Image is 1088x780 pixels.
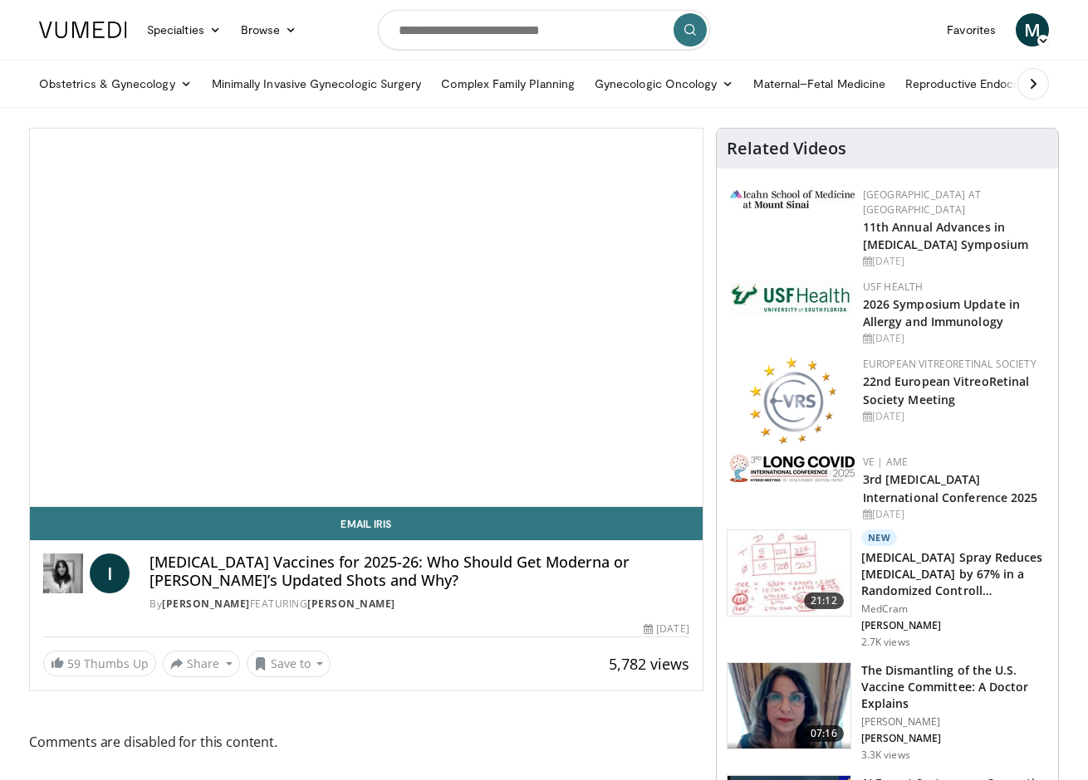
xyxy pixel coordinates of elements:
[43,553,83,593] img: Dr. Iris Gorfinkel
[937,13,1006,46] a: Favorites
[730,280,855,316] img: 6ba8804a-8538-4002-95e7-a8f8012d4a11.png.150x105_q85_autocrop_double_scale_upscale_version-0.2.jpg
[29,67,202,100] a: Obstetrics & Gynecology
[861,636,910,649] p: 2.7K views
[863,357,1037,371] a: European VitreoRetinal Society
[644,622,689,636] div: [DATE]
[863,188,981,217] a: [GEOGRAPHIC_DATA] at [GEOGRAPHIC_DATA]
[585,67,743,100] a: Gynecologic Oncology
[162,597,250,611] a: [PERSON_NAME]
[863,296,1020,329] a: 2026 Symposium Update in Allergy and Immunology
[863,331,1045,346] div: [DATE]
[30,507,703,540] a: Email Iris
[863,373,1030,407] a: 22nd European VitreoRetinal Society Meeting
[67,656,81,671] span: 59
[863,409,1045,424] div: [DATE]
[861,748,910,762] p: 3.3K views
[149,597,689,612] div: By FEATURING
[39,22,127,38] img: VuMedi Logo
[863,254,1045,269] div: [DATE]
[307,597,395,611] a: [PERSON_NAME]
[1016,13,1049,46] a: M
[728,530,850,617] img: 500bc2c6-15b5-4613-8fa2-08603c32877b.150x105_q85_crop-smart_upscale.jpg
[748,357,836,444] img: ee0f788f-b72d-444d-91fc-556bb330ec4c.png.150x105_q85_autocrop_double_scale_upscale_version-0.2.png
[743,67,895,100] a: Maternal–Fetal Medicine
[863,507,1045,522] div: [DATE]
[861,732,1048,745] p: [PERSON_NAME]
[231,13,307,46] a: Browse
[431,67,585,100] a: Complex Family Planning
[728,663,850,749] img: 2f1694d0-efcf-4286-8bef-bfc8115e1861.png.150x105_q85_crop-smart_upscale.png
[861,715,1048,729] p: [PERSON_NAME]
[861,662,1048,712] h3: The Dismantling of the U.S. Vaccine Committee: A Doctor Explains
[730,190,855,208] img: 3aa743c9-7c3f-4fab-9978-1464b9dbe89c.png.150x105_q85_autocrop_double_scale_upscale_version-0.2.jpg
[29,731,703,753] span: Comments are disabled for this content.
[863,471,1038,505] a: 3rd [MEDICAL_DATA] International Conference 2025
[90,553,130,593] a: I
[861,529,898,546] p: New
[863,280,924,294] a: USF Health
[609,654,689,674] span: 5,782 views
[727,662,1048,762] a: 07:16 The Dismantling of the U.S. Vaccine Committee: A Doctor Explains [PERSON_NAME] [PERSON_NAME...
[247,651,331,677] button: Save to
[861,602,1048,616] p: MedCram
[727,139,846,158] h4: Related Videos
[804,592,844,609] span: 21:12
[163,651,240,677] button: Share
[863,455,908,469] a: VE | AME
[861,549,1048,599] h3: [MEDICAL_DATA] Spray Reduces [MEDICAL_DATA] by 67% in a Randomized Controll…
[43,651,156,676] a: 59 Thumbs Up
[30,129,703,507] video-js: Video Player
[727,529,1048,649] a: 21:12 New [MEDICAL_DATA] Spray Reduces [MEDICAL_DATA] by 67% in a Randomized Controll… MedCram [P...
[137,13,231,46] a: Specialties
[863,219,1028,252] a: 11th Annual Advances in [MEDICAL_DATA] Symposium
[149,553,689,589] h4: [MEDICAL_DATA] Vaccines for 2025-26: Who Should Get Moderna or [PERSON_NAME]’s Updated Shots and ...
[378,10,710,50] input: Search topics, interventions
[730,455,855,482] img: a2792a71-925c-4fc2-b8ef-8d1b21aec2f7.png.150x105_q85_autocrop_double_scale_upscale_version-0.2.jpg
[861,619,1048,632] p: [PERSON_NAME]
[804,725,844,742] span: 07:16
[202,67,432,100] a: Minimally Invasive Gynecologic Surgery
